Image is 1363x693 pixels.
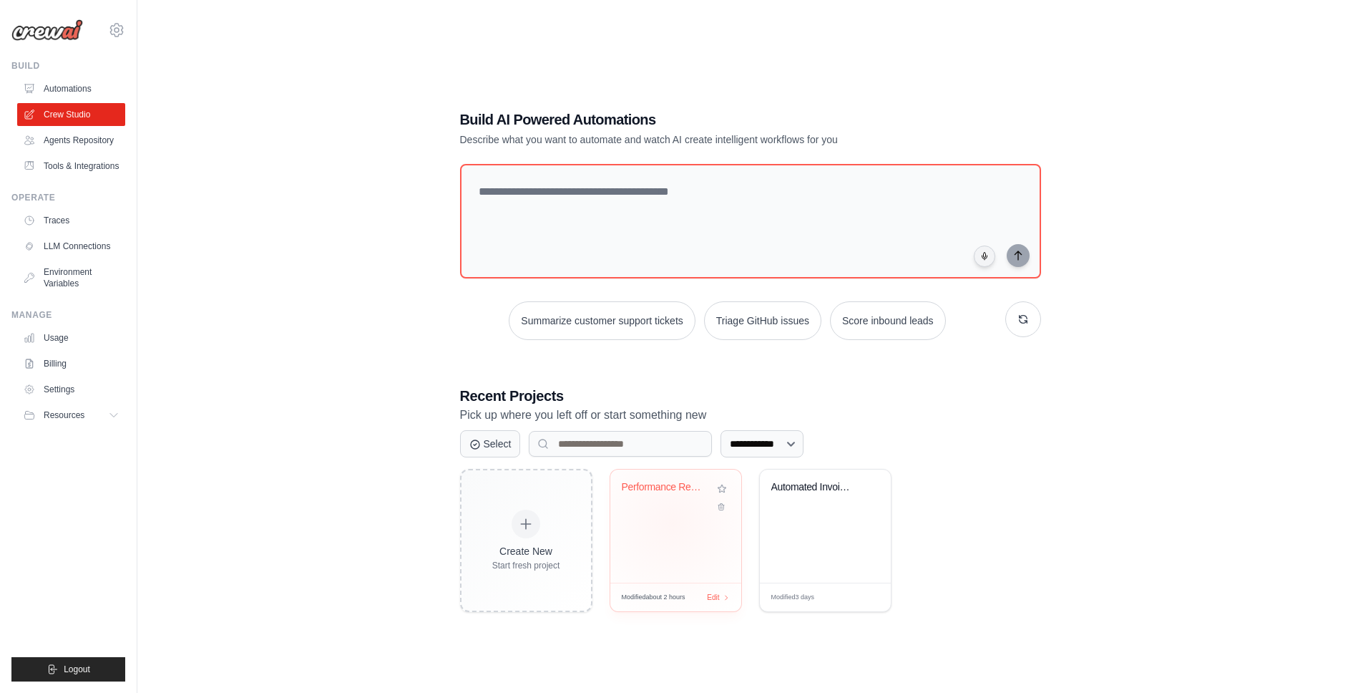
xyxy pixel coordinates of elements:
[17,378,125,401] a: Settings
[492,544,560,558] div: Create New
[17,77,125,100] a: Automations
[17,261,125,295] a: Environment Variables
[771,593,815,603] span: Modified 3 days
[509,301,695,340] button: Summarize customer support tickets
[11,657,125,682] button: Logout
[17,155,125,178] a: Tools & Integrations
[714,481,730,497] button: Add to favorites
[974,246,995,267] button: Click to speak your automation idea
[17,404,125,427] button: Resources
[1005,301,1041,337] button: Get new suggestions
[714,500,730,514] button: Delete project
[771,481,858,494] div: Automated Invoice Processing System
[11,60,125,72] div: Build
[17,326,125,349] a: Usage
[17,129,125,152] a: Agents Repository
[11,19,83,41] img: Logo
[17,235,125,258] a: LLM Connections
[460,110,941,130] h1: Build AI Powered Automations
[856,592,869,603] span: Edit
[622,593,685,603] span: Modified about 2 hours
[460,132,941,147] p: Describe what you want to automate and watch AI create intelligent workflows for you
[492,560,560,571] div: Start fresh project
[17,352,125,375] a: Billing
[704,301,821,340] button: Triage GitHub issues
[460,430,521,457] button: Select
[707,592,719,603] span: Edit
[11,192,125,203] div: Operate
[622,481,708,494] div: Performance Review Assistant & Slack Note Collector
[11,309,125,321] div: Manage
[830,301,946,340] button: Score inbound leads
[64,664,90,675] span: Logout
[17,209,125,232] a: Traces
[44,409,84,421] span: Resources
[460,386,1041,406] h3: Recent Projects
[460,406,1041,425] p: Pick up where you left off or start something new
[17,103,125,126] a: Crew Studio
